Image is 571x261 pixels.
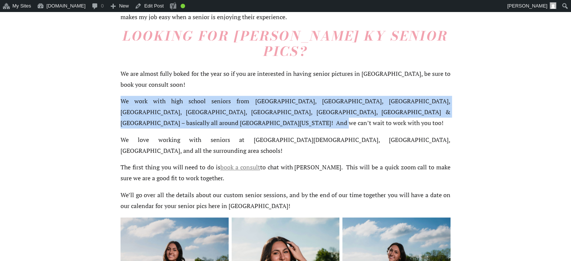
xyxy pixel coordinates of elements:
[75,44,81,50] img: tab_keywords_by_traffic_grey.svg
[121,190,450,211] p: We’ll go over all the details about our custom senior sessions, and by the end of our time togeth...
[21,12,37,18] div: v 4.0.25
[83,44,127,49] div: Keywords by Traffic
[29,44,67,49] div: Domain Overview
[20,44,26,50] img: tab_domain_overview_orange.svg
[12,20,18,26] img: website_grey.svg
[220,163,260,171] a: book a consult
[121,68,450,90] p: We are almost fully boked for the year so if you are interested in having senior pictures in [GEO...
[20,20,83,26] div: Domain: [DOMAIN_NAME]
[507,3,547,9] span: [PERSON_NAME]
[121,29,450,59] h2: Looking For [PERSON_NAME] KY Senior Pics?
[121,134,450,156] p: We love working with seniors at [GEOGRAPHIC_DATA][DEMOGRAPHIC_DATA], [GEOGRAPHIC_DATA], [GEOGRAPH...
[121,162,450,184] p: The first thing you will need to do is to chat with [PERSON_NAME]. This will be a quick zoom call...
[12,12,18,18] img: logo_orange.svg
[181,4,185,8] div: Good
[121,96,450,128] p: We work with high school seniors from [GEOGRAPHIC_DATA], [GEOGRAPHIC_DATA], [GEOGRAPHIC_DATA], [G...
